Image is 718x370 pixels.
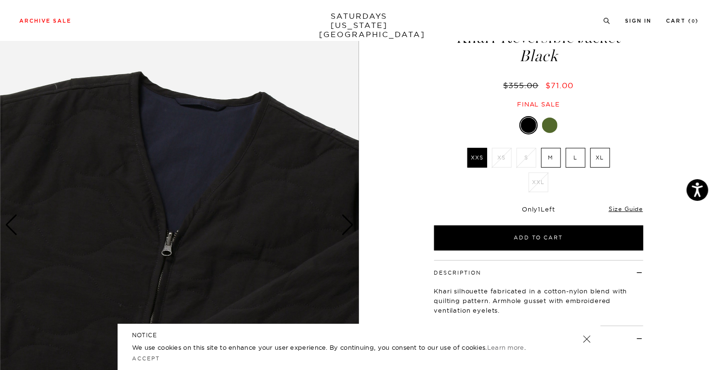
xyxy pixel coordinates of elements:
a: Learn more [487,344,524,351]
a: Size Guide [609,205,643,212]
span: Black [433,48,645,64]
button: Description [434,270,482,276]
a: Archive Sale [19,18,71,24]
button: Add to Cart [434,225,643,251]
div: Only Left [434,205,643,213]
label: XL [590,148,610,168]
label: XXS [467,148,487,168]
p: Khari silhouette fabricated in a cotton-nylon blend with quilting pattern. Armhole gusset with em... [434,286,643,315]
div: Final sale [433,100,645,108]
a: Sign In [625,18,652,24]
label: M [541,148,561,168]
h1: Khari Reversible Jacket [433,30,645,64]
h5: NOTICE [132,331,586,340]
span: 1 [538,205,541,213]
span: $71.00 [545,80,573,90]
label: L [566,148,585,168]
a: SATURDAYS[US_STATE][GEOGRAPHIC_DATA] [319,12,399,39]
a: Accept [132,355,160,362]
del: $355.00 [504,80,543,90]
a: Cart (0) [666,18,699,24]
div: Next slide [341,214,354,236]
small: 0 [691,19,695,24]
div: Previous slide [5,214,18,236]
p: We use cookies on this site to enhance your user experience. By continuing, you consent to our us... [132,343,552,352]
